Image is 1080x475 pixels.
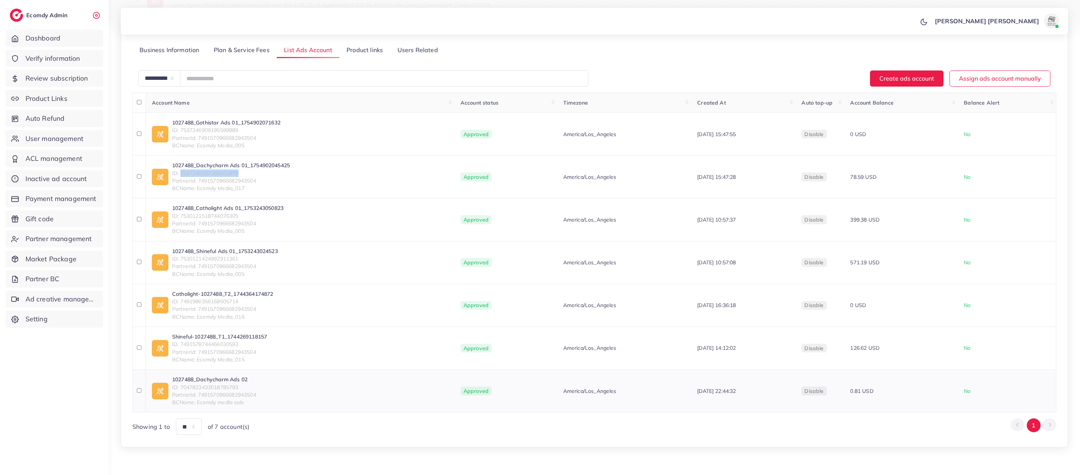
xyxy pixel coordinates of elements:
span: [DATE] 22:44:32 [697,388,736,394]
span: disable [804,345,823,352]
a: Product Links [6,90,103,107]
span: No [964,174,970,180]
span: Account Name [152,99,190,106]
a: Shineful-1027488_T1_1744269118157 [172,333,267,340]
span: America/Los_Angeles [563,344,616,352]
span: Setting [25,314,48,324]
a: Review subscription [6,70,103,87]
span: Approved [460,172,492,181]
span: PartnerId: 7491570966682943504 [172,177,290,184]
a: Plan & Service Fees [207,42,277,58]
a: Verify information [6,50,103,67]
span: No [964,216,970,223]
a: Business Information [132,42,207,58]
span: BCName: Ecomdy Media_005 [172,142,280,149]
a: ACL management [6,150,103,167]
span: Inactive ad account [25,174,87,184]
span: Showing 1 to [132,423,170,431]
a: Dashboard [6,30,103,47]
span: BCName: Ecomdy Media_017 [172,184,290,192]
a: Auto Refund [6,110,103,127]
span: Dashboard [25,33,60,43]
span: BCName: Ecomdy Media_005 [172,270,278,278]
a: 1027488_Gothistar Ads 01_1754902071632 [172,119,280,126]
span: Balance Alert [964,99,999,106]
span: 399.38 USD [850,216,879,223]
span: 0 USD [850,302,866,309]
span: America/Los_Angeles [563,301,616,309]
a: Setting [6,310,103,328]
a: Gift code [6,210,103,228]
span: ACL management [25,154,82,163]
span: disable [804,174,823,180]
span: Partner BC [25,274,60,284]
span: BCName: Ecomdy Media_015 [172,356,267,363]
span: User management [25,134,83,144]
a: 1027488_Dachycharm Ads 02 [172,376,256,383]
span: ID: 7530121518744076305 [172,212,283,220]
span: Account status [460,99,498,106]
span: America/Los_Angeles [563,173,616,181]
span: America/Los_Angeles [563,387,616,395]
a: Users Related [390,42,445,58]
a: Market Package [6,250,103,268]
span: Verify information [25,54,80,63]
span: 0 USD [850,131,866,138]
span: PartnerId: 7491570966682943504 [172,262,278,270]
ul: Pagination [1011,418,1056,432]
span: Approved [460,215,492,224]
span: Approved [460,301,492,310]
a: 1027488_Catholight Ads 01_1753243050823 [172,204,283,212]
img: ic-ad-info.7fc67b75.svg [152,126,168,142]
span: No [964,302,970,309]
span: PartnerId: 7491570966682943504 [172,305,273,313]
a: logoEcomdy Admin [10,9,69,22]
span: PartnerId: 7491570966682943504 [172,134,280,142]
span: Approved [460,130,492,139]
span: [DATE] 15:47:55 [697,131,736,138]
button: Assign ads account manually [949,70,1050,87]
span: America/Los_Angeles [563,259,616,266]
img: ic-ad-info.7fc67b75.svg [152,297,168,313]
span: of 7 account(s) [208,423,249,431]
span: Review subscription [25,73,88,83]
span: Auto Refund [25,114,65,123]
span: ID: 7491986356168605714 [172,298,273,305]
a: Catholight-1027488_T2_1744364174872 [172,290,273,298]
img: ic-ad-info.7fc67b75.svg [152,169,168,185]
a: User management [6,130,103,147]
img: ic-ad-info.7fc67b75.svg [152,340,168,357]
span: 0.81 USD [850,388,873,394]
span: ID: 7537246909195599889 [172,126,280,134]
span: PartnerId: 7491570966682943504 [172,391,256,399]
img: ic-ad-info.7fc67b75.svg [152,383,168,399]
span: ID: 7537246337289551879 [172,169,290,177]
span: Approved [460,258,492,267]
a: Inactive ad account [6,170,103,187]
span: disable [804,259,823,266]
span: [DATE] 14:12:02 [697,345,736,351]
span: BCName: Ecomdy media sale [172,399,256,406]
span: [DATE] 16:36:18 [697,302,736,309]
a: 1027488_Shineful Ads 01_1753243024523 [172,247,278,255]
span: 571.19 USD [850,259,879,266]
span: Account Balance [850,99,893,106]
span: disable [804,388,823,394]
img: avatar [1044,13,1059,28]
span: PartnerId: 7491570966682943504 [172,348,267,356]
span: America/Los_Angeles [563,130,616,138]
span: Auto top-up [801,99,832,106]
span: No [964,388,970,394]
a: Product links [339,42,390,58]
span: ID: 7530121424992911361 [172,255,278,262]
span: Product Links [25,94,67,103]
span: ID: 7047823433018785793 [172,384,256,391]
a: List Ads Account [277,42,339,58]
span: Market Package [25,254,76,264]
a: Payment management [6,190,103,207]
span: 78.59 USD [850,174,876,180]
button: Create ads account [870,70,943,87]
span: 126.62 USD [850,345,879,351]
span: disable [804,302,823,309]
h2: Ecomdy Admin [26,12,69,19]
